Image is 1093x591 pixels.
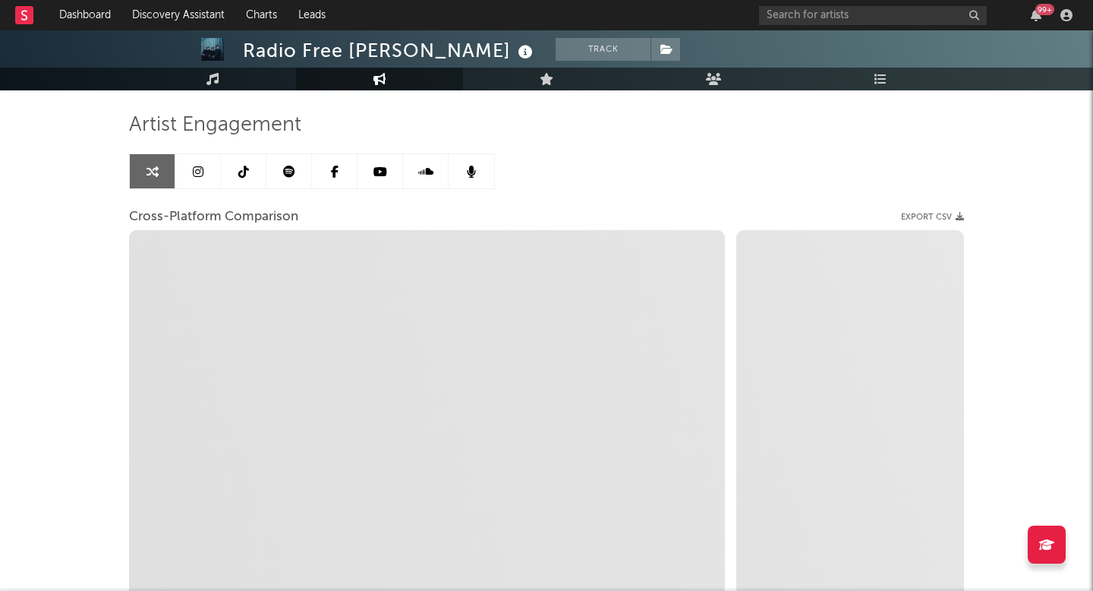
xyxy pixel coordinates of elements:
button: 99+ [1031,9,1041,21]
div: Radio Free [PERSON_NAME] [243,38,537,63]
div: 99 + [1035,4,1054,15]
span: Cross-Platform Comparison [129,208,298,226]
input: Search for artists [759,6,987,25]
span: Artist Engagement [129,116,301,134]
button: Track [556,38,650,61]
button: Export CSV [901,213,964,222]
